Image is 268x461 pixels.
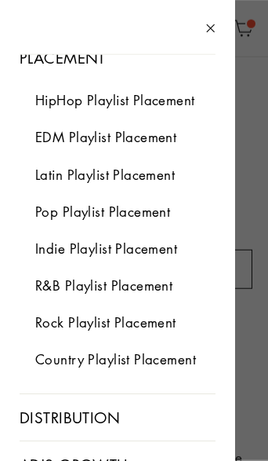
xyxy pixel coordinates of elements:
a: Indie Playlist Placement [4,230,197,267]
a: DISTRIBUTION [4,394,231,441]
a: Country Playlist Placement [4,341,215,378]
a: Latin Playlist Placement [4,156,194,193]
a: HipHop Playlist Placement [4,82,215,119]
a: EDM Playlist Placement [4,119,196,155]
a: Rock Playlist Placement [4,304,196,341]
a: Pop Playlist Placement [4,193,190,230]
a: R&B Playlist Placement [4,267,192,304]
